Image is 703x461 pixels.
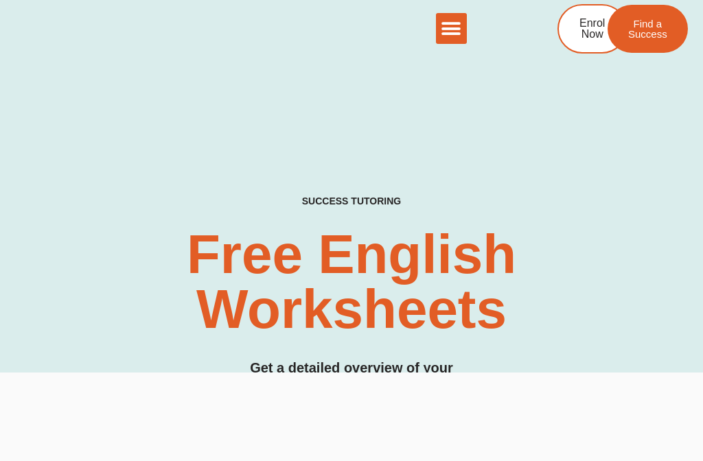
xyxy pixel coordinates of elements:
[143,227,560,337] h2: Free English Worksheets​
[7,373,697,458] iframe: Advertisement
[628,19,667,39] span: Find a Success
[557,4,627,54] a: Enrol Now
[250,357,453,400] h3: Get a detailed overview of your child's performance NOW!
[436,13,467,44] div: Menu Toggle
[258,196,446,207] h4: SUCCESS TUTORING​
[579,18,605,40] span: Enrol Now
[608,5,688,53] a: Find a Success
